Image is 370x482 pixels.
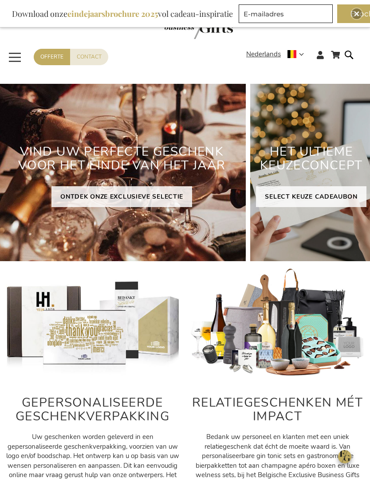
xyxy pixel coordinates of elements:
[239,4,335,26] form: marketing offers and promotions
[4,396,181,423] h2: GEPERSONALISEERDE GESCHENKVERPAKKING
[4,268,181,378] img: Gepersonaliseerde relatiegeschenken voor personeel en klanten
[354,11,359,16] img: Close
[70,49,108,65] a: Contact
[8,4,237,23] div: Download onze vol cadeau-inspiratie
[34,49,70,65] a: Offerte
[189,268,366,378] img: Gepersonaliseerde relatiegeschenken voor personeel en klanten
[51,186,192,207] a: ONTDEK ONZE EXCLUSIEVE SELECTIE
[239,4,333,23] input: E-mailadres
[67,8,158,19] b: eindejaarsbrochure 2025
[246,49,281,59] span: Nederlands
[351,8,362,19] div: Close
[189,396,366,423] h2: RELATIEGESCHENKEN MÉT IMPACT
[246,49,310,59] div: Nederlands
[256,186,366,207] a: SELECT KEUZE CADEAUBON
